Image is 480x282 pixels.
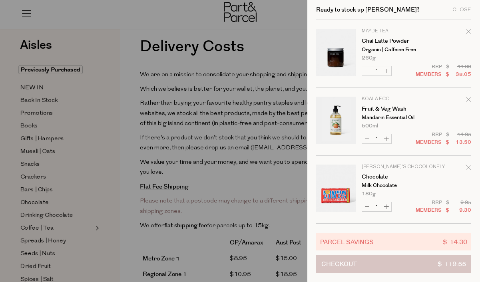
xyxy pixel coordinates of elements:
span: $ 14.30 [443,237,467,246]
input: QTY Chai Latte Powder [372,66,382,75]
div: v 4.0.24 [22,13,39,19]
div: Keywords by Traffic [88,47,135,52]
div: Remove Chocolate [466,163,471,174]
button: Checkout$ 119.55 [316,255,471,273]
p: [PERSON_NAME]'s Chocolonely [362,165,424,169]
p: Milk Chocolate [362,183,424,188]
input: QTY Chocolate [372,202,382,211]
h2: Ready to stock up [PERSON_NAME]? [316,7,420,13]
p: Koala Eco [362,97,424,101]
div: Remove Chai Latte Powder [466,28,471,38]
img: website_grey.svg [13,21,19,27]
div: Domain Overview [30,47,72,52]
img: tab_keywords_by_traffic_grey.svg [80,46,86,53]
a: Chai Latte Powder [362,38,424,44]
span: $ 119.55 [438,256,466,272]
input: QTY Fruit & Veg Wash [372,134,382,143]
p: Mandarin Essential Oil [362,115,424,120]
span: Parcel Savings [320,237,374,246]
p: Organic | Caffeine Free [362,47,424,52]
span: 500ml [362,123,378,129]
img: logo_orange.svg [13,13,19,19]
div: Close [452,7,471,12]
a: Fruit & Veg Wash [362,106,424,112]
span: 260g [362,56,376,61]
img: tab_domain_overview_orange.svg [22,46,28,53]
span: 180g [362,191,376,197]
div: Remove Fruit & Veg Wash [466,95,471,106]
div: Domain: [DOMAIN_NAME] [21,21,88,27]
p: Mayde Tea [362,29,424,34]
a: Chocolate [362,174,424,180]
span: Checkout [321,256,357,272]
